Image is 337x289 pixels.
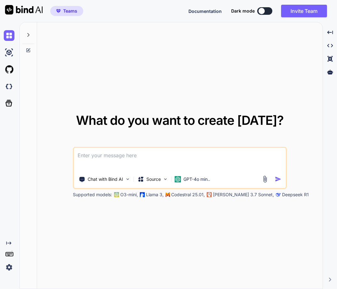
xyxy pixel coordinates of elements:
[261,175,269,183] img: attachment
[281,5,327,17] button: Invite Team
[276,192,281,197] img: claude
[282,192,309,198] p: Deepseek R1
[163,176,168,182] img: Pick Models
[114,192,119,197] img: GPT-4
[140,192,145,197] img: Llama2
[125,176,130,182] img: Pick Tools
[275,176,281,182] img: icon
[88,176,123,182] p: Chat with Bind AI
[4,64,14,75] img: githubLight
[5,5,43,14] img: Bind AI
[73,192,112,198] p: Supported models:
[146,192,164,198] p: Llama 3,
[56,9,61,13] img: premium
[207,192,212,197] img: claude
[76,113,284,128] span: What do you want to create [DATE]?
[231,8,255,14] span: Dark mode
[4,262,14,273] img: settings
[188,8,222,14] button: Documentation
[183,176,210,182] p: GPT-4o min..
[4,30,14,41] img: chat
[50,6,83,16] button: premiumTeams
[171,192,205,198] p: Codestral 25.01,
[4,47,14,58] img: ai-studio
[4,81,14,92] img: darkCloudIdeIcon
[63,8,77,14] span: Teams
[146,176,161,182] p: Source
[166,192,170,197] img: Mistral-AI
[175,176,181,182] img: GPT-4o mini
[120,192,138,198] p: O3-mini,
[213,192,274,198] p: [PERSON_NAME] 3.7 Sonnet,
